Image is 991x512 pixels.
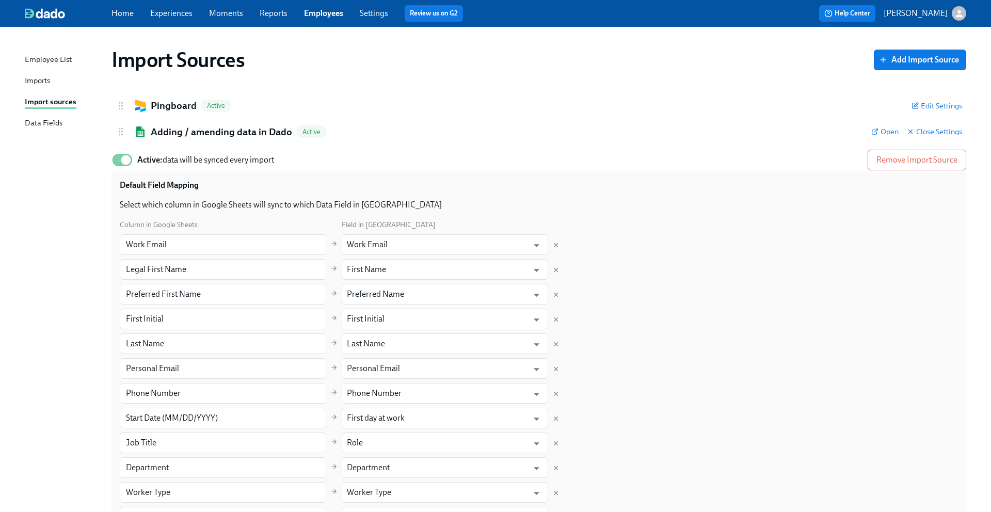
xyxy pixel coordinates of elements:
[260,8,287,18] a: Reports
[150,8,193,18] a: Experiences
[529,361,545,377] button: Open
[111,119,966,145] div: Google SheetsAdding / amending data in DadoActiveOpenClose Settings
[552,316,560,323] button: Delete mapping
[529,411,545,427] button: Open
[552,390,560,397] button: Delete mapping
[529,460,545,476] button: Open
[25,8,111,19] a: dado
[111,47,245,72] h1: Import Sources
[907,126,962,137] button: Close Settings
[25,96,76,109] div: Import sources
[25,75,50,88] div: Imports
[871,126,899,137] a: Open
[552,341,560,348] button: Delete mapping
[529,337,545,353] button: Open
[25,8,65,19] img: dado
[819,5,875,22] button: Help Center
[134,126,147,137] img: Google Sheets
[552,365,560,373] button: Delete mapping
[120,180,199,191] h3: Default Field Mapping
[410,8,458,19] a: Review us on G2
[209,8,243,18] a: Moments
[529,262,545,278] button: Open
[552,489,560,497] button: Delete mapping
[529,436,545,452] button: Open
[884,6,966,21] button: [PERSON_NAME]
[529,237,545,253] button: Open
[552,440,560,447] button: Delete mapping
[151,99,197,113] h2: Pingboard
[360,8,388,18] a: Settings
[876,155,957,165] span: Remove Import Source
[552,242,560,249] button: Delete mapping
[25,75,103,88] a: Imports
[342,220,436,229] span: Field in [GEOGRAPHIC_DATA]
[25,54,72,67] div: Employee List
[25,117,62,130] div: Data Fields
[529,312,545,328] button: Open
[151,125,292,139] h2: Adding / amending data in Dado
[912,101,962,111] button: Edit Settings
[552,415,560,422] button: Delete mapping
[824,8,870,19] span: Help Center
[120,199,958,211] p: Select which column in Google Sheets will sync to which Data Field in [GEOGRAPHIC_DATA]
[25,54,103,67] a: Employee List
[405,5,463,22] button: Review us on G2
[134,100,147,112] img: Pingboard
[868,150,966,170] button: Remove Import Source
[296,128,327,136] span: Active
[137,155,274,165] span: data will be synced every import
[304,8,343,18] a: Employees
[884,8,948,19] p: [PERSON_NAME]
[529,386,545,402] button: Open
[111,93,966,119] div: PingboardPingboardActiveEdit Settings
[201,102,231,109] span: Active
[25,117,103,130] a: Data Fields
[25,96,103,109] a: Import sources
[874,50,966,70] button: Add Import Source
[552,465,560,472] button: Delete mapping
[881,55,959,65] span: Add Import Source
[111,8,134,18] a: Home
[120,220,198,229] span: Column in Google Sheets
[529,485,545,501] button: Open
[529,287,545,303] button: Open
[552,266,560,274] button: Delete mapping
[137,155,163,165] strong: Active:
[552,291,560,298] button: Delete mapping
